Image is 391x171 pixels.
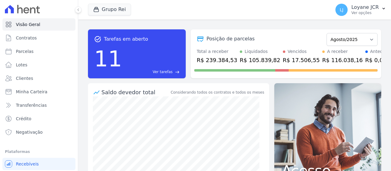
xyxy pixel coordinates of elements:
div: 11 [94,43,122,75]
a: Visão Geral [2,18,75,31]
span: Contratos [16,35,37,41]
span: Clientes [16,75,33,81]
p: Ver opções [351,10,379,15]
a: Minha Carteira [2,86,75,98]
div: Plataformas [5,148,73,155]
a: Transferências [2,99,75,111]
a: Ver tarefas east [125,69,180,75]
a: Crédito [2,113,75,125]
div: Liquidados [245,48,268,55]
div: R$ 105.839,82 [240,56,280,64]
span: Visão Geral [16,21,40,28]
span: Ver tarefas [153,69,173,75]
span: Recebíveis [16,161,39,167]
a: Contratos [2,32,75,44]
span: Tarefas em aberto [104,35,148,43]
a: Clientes [2,72,75,84]
span: east [175,70,180,74]
span: Crédito [16,116,31,122]
span: Minha Carteira [16,89,47,95]
div: Saldo devedor total [101,88,170,96]
div: R$ 17.506,55 [283,56,320,64]
button: Grupo Rei [88,4,131,15]
a: Recebíveis [2,158,75,170]
div: Vencidos [288,48,307,55]
div: R$ 239.384,53 [197,56,237,64]
a: Parcelas [2,45,75,58]
div: Considerando todos os contratos e todos os meses [171,90,264,95]
a: Negativação [2,126,75,138]
span: Transferências [16,102,47,108]
div: Posição de parcelas [206,35,255,43]
span: task_alt [94,35,101,43]
p: Loyane JCR [351,4,379,10]
span: LJ [340,8,343,12]
div: Total a receber [197,48,237,55]
div: A receber [327,48,348,55]
span: Lotes [16,62,27,68]
span: Parcelas [16,48,34,54]
button: LJ Loyane JCR Ver opções [331,1,391,18]
div: R$ 116.038,16 [322,56,363,64]
span: Negativação [16,129,43,135]
a: Lotes [2,59,75,71]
